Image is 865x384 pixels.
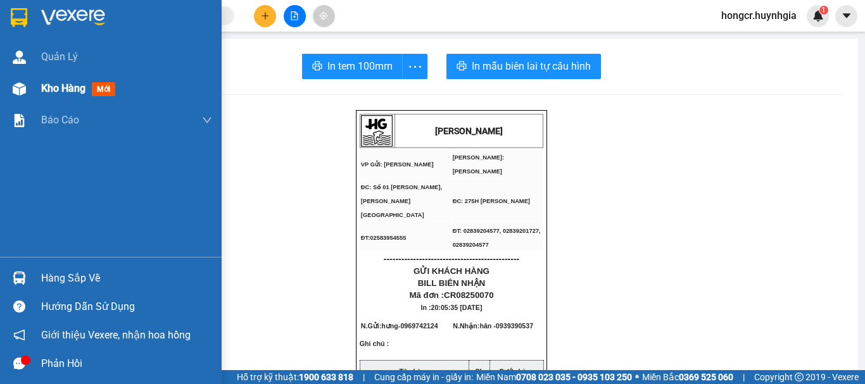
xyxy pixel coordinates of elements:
span: Giới thiệu Vexere, nhận hoa hồng [41,327,191,343]
div: [PERSON_NAME] [108,11,210,39]
span: N.Gửi: [361,322,438,330]
img: warehouse-icon [13,51,26,64]
span: | [363,370,365,384]
span: hưng [381,322,398,330]
span: hongcr.huynhgia [711,8,807,23]
span: BILL BIÊN NHẬN [418,278,486,288]
span: | [743,370,745,384]
img: logo-vxr [11,8,27,27]
img: warehouse-icon [13,271,26,285]
span: hân - [479,322,533,330]
sup: 1 [819,6,828,15]
span: message [13,357,25,369]
span: Gửi: [11,12,30,25]
div: 0939390537 [108,54,210,72]
button: plus [254,5,276,27]
div: 0969742124 [11,41,99,59]
button: caret-down [835,5,857,27]
span: ĐC: 275H [PERSON_NAME] [453,198,530,204]
span: Báo cáo [41,112,79,128]
span: Cung cấp máy in - giấy in: [374,370,473,384]
span: ĐT: 02839204577, 02839201727, 02839204577 [453,228,541,248]
span: ĐT:02583954555 [361,235,407,241]
span: N.Nhận: [453,322,533,330]
span: aim [319,11,328,20]
span: more [403,59,427,75]
img: logo [361,115,393,147]
span: VP Gửi: [PERSON_NAME] [361,161,434,168]
span: ⚪️ [635,375,639,380]
strong: SL [475,368,484,375]
span: Nhận: [108,11,139,24]
span: 0969742124 [400,322,438,330]
span: 1 [821,6,826,15]
span: Kho hàng [41,82,85,94]
img: icon-new-feature [812,10,824,22]
span: plus [261,11,270,20]
span: down [202,115,212,125]
span: Miền Bắc [642,370,733,384]
span: CR08250070 [444,290,494,300]
span: printer [457,61,467,73]
span: Ghi chú : [360,340,389,357]
strong: Cước hàng [499,368,534,375]
div: Cam Ranh [11,11,99,26]
span: question-circle [13,300,25,313]
strong: 0369 525 060 [679,372,733,382]
div: Phản hồi [41,354,212,373]
div: hưng [11,26,99,41]
div: hân [108,39,210,54]
span: 20:05:35 [DATE] [431,304,483,311]
span: caret-down [841,10,852,22]
span: printer [312,61,322,73]
img: warehouse-icon [13,82,26,96]
button: file-add [284,5,306,27]
span: ---------------------------------------------- [384,254,519,264]
span: 0939390537 [496,322,533,330]
span: GỬI KHÁCH HÀNG [414,266,489,276]
span: notification [13,329,25,341]
strong: [PERSON_NAME] [435,126,503,136]
span: - [398,322,438,330]
div: Hướng dẫn sử dụng [41,297,212,316]
span: copyright [795,373,804,381]
span: [PERSON_NAME]: [PERSON_NAME] [453,154,504,175]
img: solution-icon [13,114,26,127]
div: 40.000 [9,80,101,95]
div: Hàng sắp về [41,269,212,288]
strong: Tên hàng [400,368,429,375]
span: Miền Nam [476,370,632,384]
span: Đã thu : [9,81,48,94]
button: more [402,54,427,79]
strong: 1900 633 818 [299,372,353,382]
span: Mã đơn : [409,290,493,300]
span: In mẫu biên lai tự cấu hình [472,58,591,74]
button: printerIn tem 100mm [302,54,403,79]
span: mới [92,82,115,96]
span: Hỗ trợ kỹ thuật: [237,370,353,384]
strong: 0708 023 035 - 0935 103 250 [516,372,632,382]
span: In tem 100mm [327,58,393,74]
span: ĐC: Số 01 [PERSON_NAME], [PERSON_NAME][GEOGRAPHIC_DATA] [361,184,442,218]
span: file-add [290,11,299,20]
button: aim [313,5,335,27]
span: Quản Lý [41,49,78,65]
span: In : [421,304,483,311]
button: printerIn mẫu biên lai tự cấu hình [446,54,601,79]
